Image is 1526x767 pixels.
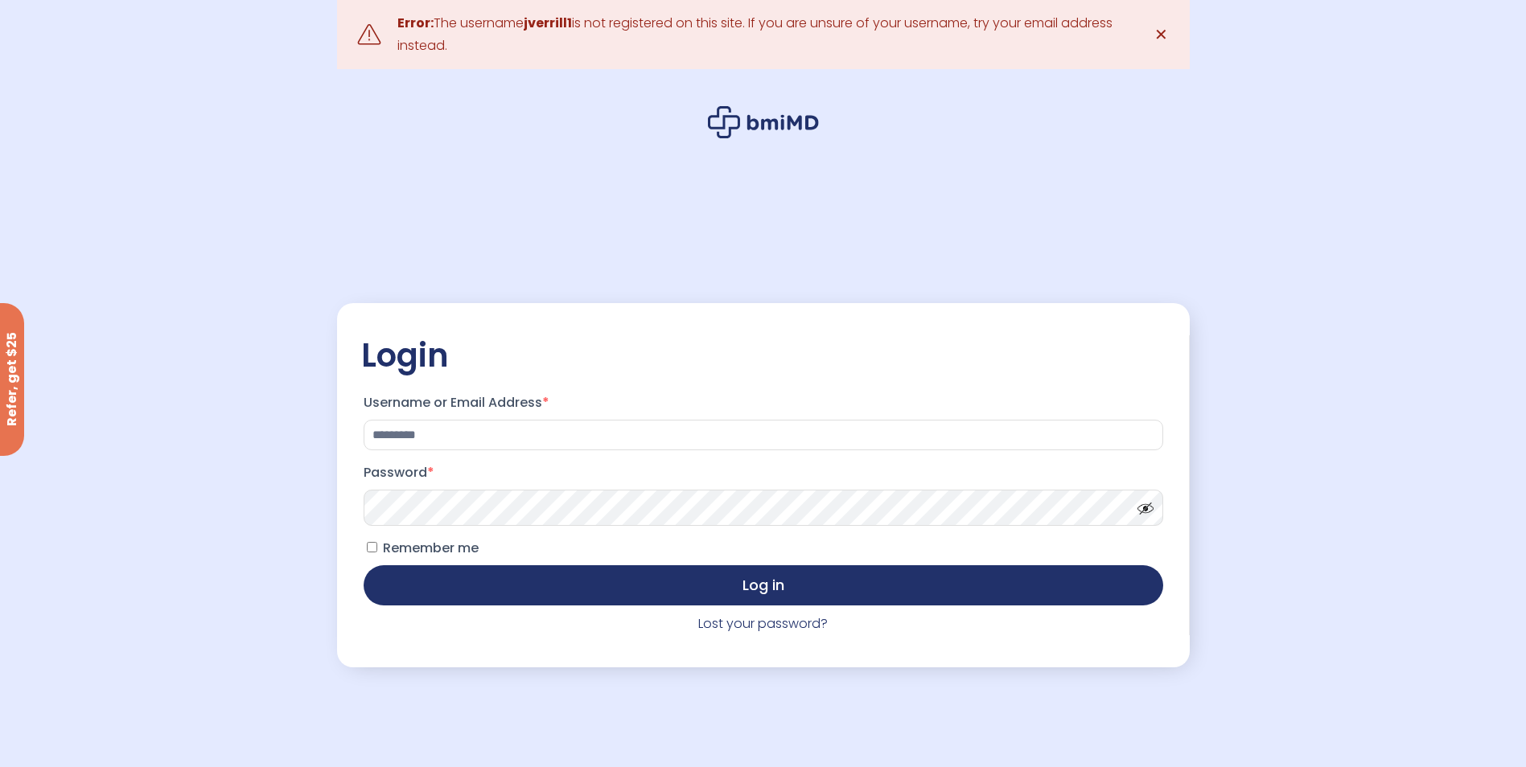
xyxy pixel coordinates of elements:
[397,14,434,32] strong: Error:
[367,542,377,552] input: Remember me
[397,12,1129,57] div: The username is not registered on this site. If you are unsure of your username, try your email a...
[524,14,572,32] strong: jverrill1
[1146,18,1178,51] a: ✕
[698,614,828,633] a: Lost your password?
[383,539,479,557] span: Remember me
[364,460,1163,486] label: Password
[361,335,1166,375] h2: Login
[364,565,1163,605] button: Log in
[1154,23,1168,46] span: ✕
[364,390,1163,416] label: Username or Email Address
